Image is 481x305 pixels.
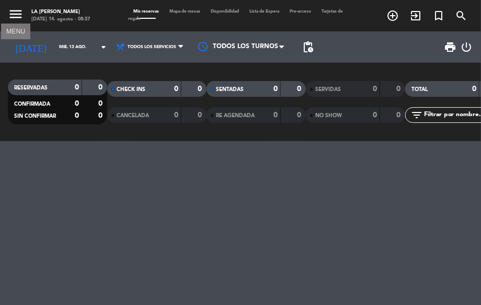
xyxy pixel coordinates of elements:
span: RE AGENDADA [216,113,255,118]
strong: 0 [174,85,178,93]
div: LOG OUT [461,31,473,63]
strong: 0 [472,85,476,93]
div: LA [PERSON_NAME] [31,8,90,16]
strong: 0 [198,111,204,119]
div: MENU [1,27,30,36]
i: power_settings_new [461,41,473,53]
i: [DATE] [8,37,54,57]
span: Lista de Espera [244,9,284,14]
span: SERVIDAS [315,87,341,92]
strong: 0 [273,111,278,119]
span: pending_actions [302,41,315,53]
span: Mis reservas [128,9,164,14]
span: CONFIRMADA [14,101,50,107]
strong: 0 [174,111,178,119]
span: NO SHOW [315,113,342,118]
strong: 0 [198,85,204,93]
strong: 0 [273,85,278,93]
span: SENTADAS [216,87,244,92]
span: Disponibilidad [205,9,244,14]
i: menu [8,6,24,22]
i: filter_list [410,109,423,121]
i: turned_in_not [432,9,445,22]
span: Todos los servicios [128,44,176,50]
strong: 0 [75,112,79,119]
strong: 0 [75,84,79,91]
i: search [455,9,468,22]
strong: 0 [75,100,79,107]
span: CHECK INS [117,87,145,92]
i: add_circle_outline [386,9,399,22]
strong: 0 [297,111,304,119]
strong: 0 [373,85,377,93]
span: CANCELADA [117,113,149,118]
span: SIN CONFIRMAR [14,114,56,119]
button: menu [8,6,24,25]
span: TOTAL [411,87,428,92]
strong: 0 [99,112,105,119]
i: arrow_drop_down [97,41,110,53]
strong: 0 [297,85,304,93]
strong: 0 [99,100,105,107]
span: Mapa de mesas [164,9,205,14]
strong: 0 [397,85,403,93]
i: exit_to_app [409,9,422,22]
div: [DATE] 14. agosto - 08:57 [31,16,90,23]
span: Pre-acceso [284,9,316,14]
strong: 0 [99,84,105,91]
strong: 0 [373,111,377,119]
span: print [444,41,456,53]
strong: 0 [397,111,403,119]
span: RESERVADAS [14,85,48,91]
